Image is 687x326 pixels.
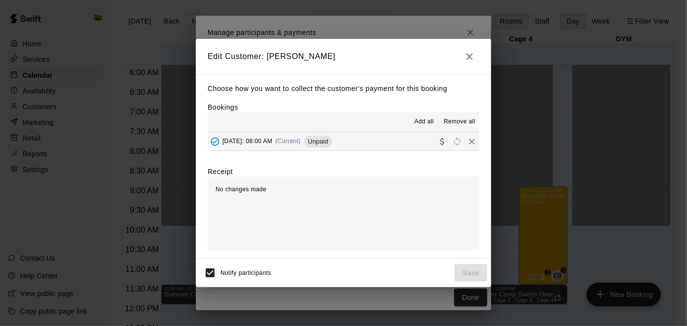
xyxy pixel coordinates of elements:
span: Add all [414,117,434,127]
span: (Current) [276,138,301,145]
span: Unpaid [304,138,332,145]
button: Added - Collect Payment [208,134,222,149]
span: Remove [465,137,479,145]
label: Receipt [208,167,233,177]
label: Bookings [208,103,238,111]
span: Reschedule [450,137,465,145]
h2: Edit Customer: [PERSON_NAME] [196,39,491,74]
button: Remove all [440,114,479,130]
button: Add all [408,114,440,130]
button: Added - Collect Payment[DATE]: 08:00 AM(Current)UnpaidCollect paymentRescheduleRemove [208,132,479,150]
span: [DATE]: 08:00 AM [222,138,273,145]
span: No changes made [216,186,266,193]
span: Collect payment [435,137,450,145]
span: Notify participants [220,269,271,276]
span: Remove all [444,117,475,127]
p: Choose how you want to collect the customer's payment for this booking [208,83,479,95]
